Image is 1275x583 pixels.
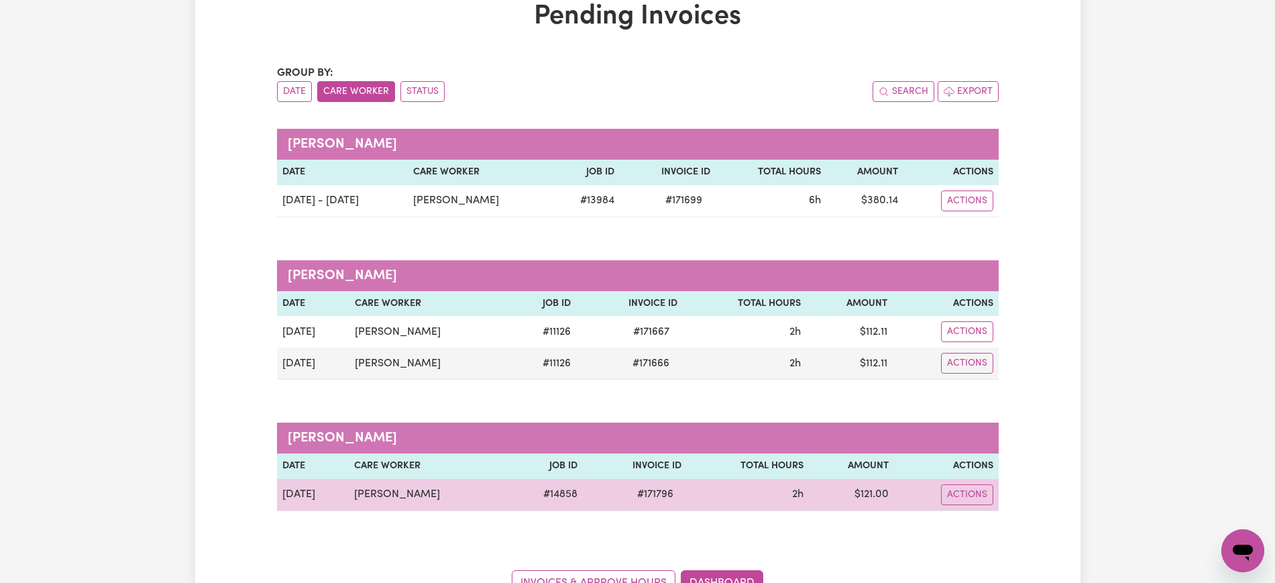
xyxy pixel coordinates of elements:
span: 6 hours [809,195,821,206]
th: Job ID [508,454,583,479]
td: # 11126 [511,348,576,380]
iframe: Button to launch messaging window [1221,529,1264,572]
span: 2 hours [792,489,803,500]
span: # 171667 [625,324,677,340]
th: Total Hours [687,454,809,479]
th: Date [277,454,349,479]
th: Invoice ID [620,160,716,185]
th: Job ID [553,160,620,185]
td: $ 121.00 [809,479,894,511]
button: Actions [941,321,993,342]
th: Care Worker [349,291,511,317]
th: Actions [903,160,998,185]
th: Total Hours [683,291,806,317]
span: # 171699 [657,193,710,209]
button: Export [938,81,999,102]
th: Job ID [511,291,576,317]
span: # 171796 [629,486,681,502]
button: Actions [941,484,993,505]
button: sort invoices by date [277,81,312,102]
th: Date [277,160,408,185]
td: [PERSON_NAME] [349,348,511,380]
span: 2 hours [789,358,801,369]
td: [DATE] [277,316,350,348]
button: Search [873,81,934,102]
th: Amount [826,160,904,185]
td: $ 380.14 [826,185,904,217]
td: $ 112.11 [806,348,893,380]
td: [DATE] - [DATE] [277,185,408,217]
th: Total Hours [716,160,826,185]
caption: [PERSON_NAME] [277,129,999,160]
span: # 171666 [624,356,677,372]
button: sort invoices by paid status [400,81,445,102]
button: Actions [941,191,993,211]
th: Care Worker [408,160,553,185]
th: Invoice ID [576,291,683,317]
th: Invoice ID [583,454,687,479]
th: Date [277,291,350,317]
span: Group by: [277,68,333,78]
th: Actions [893,291,998,317]
td: [DATE] [277,348,350,380]
td: $ 112.11 [806,316,893,348]
button: sort invoices by care worker [317,81,395,102]
th: Actions [894,454,998,479]
caption: [PERSON_NAME] [277,423,999,454]
button: Actions [941,353,993,374]
th: Amount [806,291,893,317]
td: # 14858 [508,479,583,511]
td: [PERSON_NAME] [408,185,553,217]
h1: Pending Invoices [277,1,999,33]
td: [PERSON_NAME] [349,479,508,511]
th: Care Worker [349,454,508,479]
th: Amount [809,454,894,479]
span: 2 hours [789,327,801,337]
caption: [PERSON_NAME] [277,260,999,291]
td: [DATE] [277,479,349,511]
td: # 11126 [511,316,576,348]
td: [PERSON_NAME] [349,316,511,348]
td: # 13984 [553,185,620,217]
